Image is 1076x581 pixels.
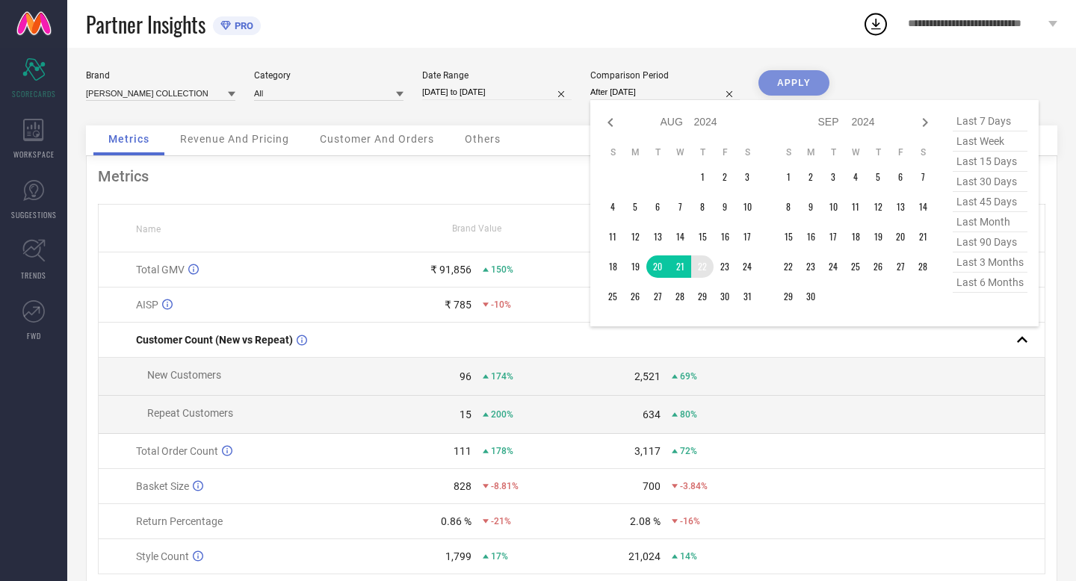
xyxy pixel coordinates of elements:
td: Fri Sep 27 2024 [889,255,912,278]
td: Thu Aug 15 2024 [691,226,714,248]
span: last 7 days [953,111,1027,131]
th: Sunday [777,146,800,158]
span: SUGGESTIONS [11,209,57,220]
span: Total Order Count [136,445,218,457]
span: Partner Insights [86,9,205,40]
div: Comparison Period [590,70,740,81]
td: Wed Aug 21 2024 [669,255,691,278]
td: Sun Sep 22 2024 [777,255,800,278]
div: Category [254,70,403,81]
span: New Customers [147,369,221,381]
td: Sun Aug 11 2024 [602,226,624,248]
td: Fri Sep 06 2024 [889,166,912,188]
td: Thu Aug 22 2024 [691,255,714,278]
td: Fri Aug 16 2024 [714,226,736,248]
span: Revenue And Pricing [180,133,289,145]
td: Fri Aug 09 2024 [714,196,736,218]
td: Sat Sep 14 2024 [912,196,934,218]
td: Mon Sep 23 2024 [800,255,822,278]
td: Sat Sep 21 2024 [912,226,934,248]
input: Select date range [422,84,572,100]
div: 0.86 % [441,515,471,527]
div: Metrics [98,167,1045,185]
td: Sat Sep 07 2024 [912,166,934,188]
span: 14% [680,551,697,562]
td: Thu Sep 12 2024 [867,196,889,218]
td: Sun Sep 01 2024 [777,166,800,188]
span: -16% [680,516,700,526]
td: Wed Aug 14 2024 [669,226,691,248]
td: Tue Sep 24 2024 [822,255,844,278]
td: Mon Sep 30 2024 [800,285,822,308]
th: Tuesday [822,146,844,158]
span: Customer Count (New vs Repeat) [136,334,293,346]
span: 69% [680,371,697,382]
th: Friday [889,146,912,158]
th: Tuesday [646,146,669,158]
span: Repeat Customers [147,407,233,419]
td: Sun Aug 25 2024 [602,285,624,308]
td: Wed Aug 28 2024 [669,285,691,308]
th: Saturday [736,146,758,158]
td: Sat Aug 10 2024 [736,196,758,218]
th: Saturday [912,146,934,158]
span: Total GMV [136,264,185,276]
span: last 15 days [953,152,1027,172]
td: Tue Aug 20 2024 [646,255,669,278]
td: Mon Aug 19 2024 [624,255,646,278]
span: PRO [231,20,253,31]
span: AISP [136,299,158,311]
span: SCORECARDS [12,88,56,99]
td: Sat Aug 03 2024 [736,166,758,188]
span: last 90 days [953,232,1027,252]
span: FWD [27,330,41,341]
td: Mon Aug 12 2024 [624,226,646,248]
div: 634 [643,408,661,420]
td: Mon Sep 02 2024 [800,166,822,188]
td: Mon Sep 09 2024 [800,196,822,218]
td: Sat Aug 17 2024 [736,226,758,248]
div: 96 [460,370,471,382]
th: Thursday [867,146,889,158]
div: 2.08 % [630,515,661,527]
td: Thu Sep 19 2024 [867,226,889,248]
span: Basket Size [136,480,189,492]
div: Date Range [422,70,572,81]
td: Tue Sep 17 2024 [822,226,844,248]
td: Sun Sep 29 2024 [777,285,800,308]
td: Thu Aug 01 2024 [691,166,714,188]
span: last 6 months [953,273,1027,293]
span: Others [465,133,501,145]
span: Customer And Orders [320,133,434,145]
td: Mon Aug 26 2024 [624,285,646,308]
td: Sun Sep 15 2024 [777,226,800,248]
div: 700 [643,480,661,492]
td: Sun Aug 18 2024 [602,255,624,278]
td: Tue Sep 03 2024 [822,166,844,188]
span: last month [953,212,1027,232]
span: 80% [680,409,697,420]
span: -10% [491,299,511,310]
div: ₹ 91,856 [430,264,471,276]
span: 200% [491,409,513,420]
td: Wed Sep 11 2024 [844,196,867,218]
span: Style Count [136,550,189,562]
span: last 45 days [953,192,1027,212]
span: last week [953,131,1027,152]
input: Select comparison period [590,84,740,100]
div: 1,799 [445,550,471,562]
span: Return Percentage [136,515,223,527]
td: Fri Aug 02 2024 [714,166,736,188]
td: Thu Sep 26 2024 [867,255,889,278]
div: 15 [460,408,471,420]
div: Brand [86,70,235,81]
th: Sunday [602,146,624,158]
span: -3.84% [680,481,708,491]
td: Wed Sep 18 2024 [844,226,867,248]
td: Sun Sep 08 2024 [777,196,800,218]
span: last 30 days [953,172,1027,192]
td: Thu Aug 29 2024 [691,285,714,308]
div: Previous month [602,114,619,131]
div: 111 [454,445,471,457]
div: Next month [916,114,934,131]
